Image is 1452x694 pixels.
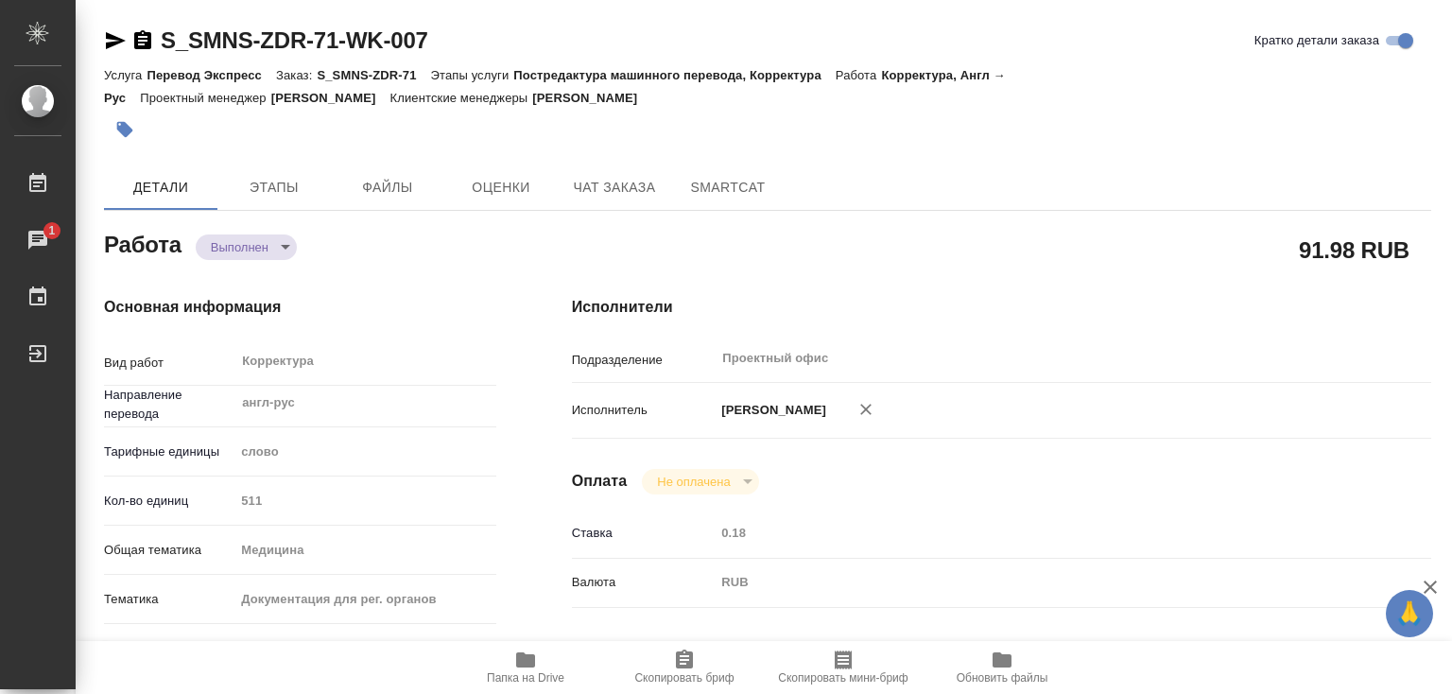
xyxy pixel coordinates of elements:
p: Тематика [104,590,234,609]
div: Медицина [234,534,495,566]
input: Пустое поле [715,519,1359,547]
p: Работа [836,68,882,82]
button: 🙏 [1386,590,1433,637]
button: Скопировать мини-бриф [764,641,923,694]
div: RUB [715,566,1359,599]
p: Направление перевода [104,386,234,424]
p: Кол-во единиц [104,492,234,511]
p: Вид работ [104,354,234,373]
span: Папка на Drive [487,671,564,685]
span: 🙏 [1393,594,1426,633]
button: Скопировать ссылку для ЯМессенджера [104,29,127,52]
p: Общая тематика [104,541,234,560]
button: Выполнен [205,239,274,255]
span: Этапы [229,176,320,200]
button: Добавить тэг [104,109,146,150]
p: [PERSON_NAME] [532,91,651,105]
h4: Исполнители [572,296,1431,319]
h2: 91.98 RUB [1299,234,1409,266]
p: Клиентские менеджеры [390,91,533,105]
input: Пустое поле [234,487,495,514]
span: Нотариальный заказ [131,639,251,658]
span: Скопировать бриф [634,671,734,685]
p: Валюта [572,573,716,592]
p: Постредактура машинного перевода, Корректура [513,68,835,82]
button: Удалить исполнителя [845,389,887,430]
p: Подразделение [572,351,716,370]
h4: Дополнительно [572,638,1431,661]
div: Документация для рег. органов [234,583,495,616]
p: [PERSON_NAME] [715,401,826,420]
span: 1 [37,221,66,240]
span: Кратко детали заказа [1254,31,1379,50]
h2: Работа [104,226,181,260]
span: Скопировать мини-бриф [778,671,907,685]
div: слово [234,436,495,468]
h4: Оплата [572,470,628,493]
button: Не оплачена [651,474,735,490]
span: Обновить файлы [957,671,1048,685]
button: Скопировать бриф [605,641,764,694]
p: S_SMNS-ZDR-71 [317,68,430,82]
div: Выполнен [642,469,758,494]
p: Исполнитель [572,401,716,420]
button: Обновить файлы [923,641,1081,694]
span: Детали [115,176,206,200]
p: Проектный менеджер [140,91,270,105]
button: Скопировать ссылку [131,29,154,52]
p: Заказ: [276,68,317,82]
p: Ставка [572,524,716,543]
p: Тарифные единицы [104,442,234,461]
span: Чат заказа [569,176,660,200]
span: Файлы [342,176,433,200]
p: [PERSON_NAME] [271,91,390,105]
p: Перевод Экспресс [147,68,276,82]
p: Услуга [104,68,147,82]
button: Папка на Drive [446,641,605,694]
a: 1 [5,217,71,264]
a: S_SMNS-ZDR-71-WK-007 [161,27,428,53]
div: Выполнен [196,234,297,260]
span: SmartCat [683,176,773,200]
h4: Основная информация [104,296,496,319]
p: Этапы услуги [431,68,514,82]
span: Оценки [456,176,546,200]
